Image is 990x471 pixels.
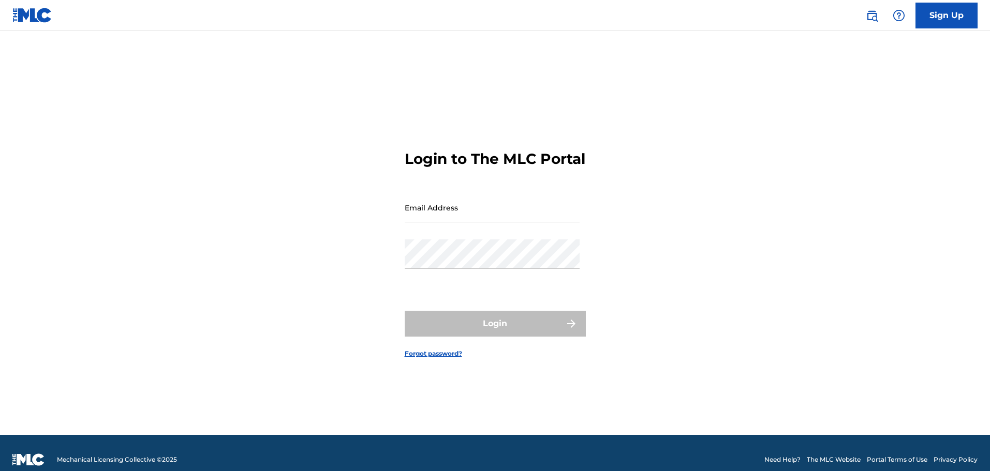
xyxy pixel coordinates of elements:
a: Forgot password? [405,349,462,358]
a: The MLC Website [807,455,861,464]
a: Portal Terms of Use [867,455,927,464]
a: Sign Up [915,3,978,28]
h3: Login to The MLC Portal [405,150,585,168]
img: search [866,9,878,22]
a: Privacy Policy [934,455,978,464]
a: Public Search [862,5,882,26]
span: Mechanical Licensing Collective © 2025 [57,455,177,464]
img: help [893,9,905,22]
img: logo [12,453,45,466]
a: Need Help? [764,455,801,464]
img: MLC Logo [12,8,52,23]
div: Help [889,5,909,26]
